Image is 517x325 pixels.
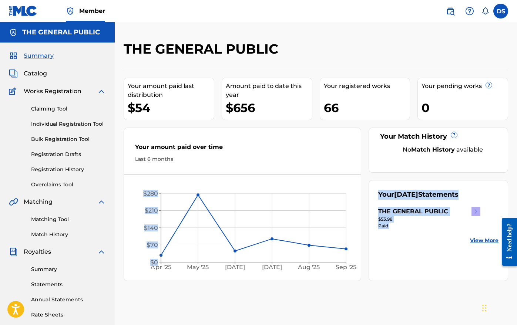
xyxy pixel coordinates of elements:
iframe: Resource Center [496,212,517,272]
span: ? [451,132,457,138]
tspan: Sep '25 [336,264,356,271]
span: ? [486,82,492,88]
span: Member [79,7,105,15]
tspan: May '25 [187,264,209,271]
img: right chevron icon [471,207,480,216]
img: Top Rightsholder [66,7,75,16]
a: Registration Drafts [31,150,106,158]
div: Last 6 months [135,155,350,163]
a: Individual Registration Tool [31,120,106,128]
div: THE GENERAL PUBLIC [378,207,448,216]
img: expand [97,87,106,96]
div: $656 [226,99,312,116]
div: Your amount paid over time [135,143,350,155]
h2: THE GENERAL PUBLIC [124,41,282,57]
a: Rate Sheets [31,311,106,319]
div: 0 [422,99,508,116]
div: Your registered works [324,82,410,91]
tspan: [DATE] [225,264,245,271]
a: Match History [31,231,106,238]
tspan: $140 [144,224,158,231]
a: Matching Tool [31,216,106,223]
span: Catalog [24,69,47,78]
strong: Match History [411,146,455,153]
span: Royalties [24,247,51,256]
a: SummarySummary [9,51,54,60]
iframe: Chat Widget [480,290,517,325]
img: Matching [9,197,18,206]
a: Public Search [443,4,458,18]
tspan: $280 [143,190,158,197]
img: expand [97,197,106,206]
a: Registration History [31,166,106,173]
div: Amount paid to date this year [226,82,312,99]
a: THE GENERAL PUBLICright chevron icon$53.98Paid [378,207,480,229]
div: 66 [324,99,410,116]
div: Your Match History [378,132,498,142]
div: Notifications [481,7,489,15]
tspan: $70 [147,241,158,248]
div: Paid [378,223,480,229]
div: No available [387,145,498,154]
img: search [446,7,455,16]
a: Overclaims Tool [31,181,106,189]
span: Works Registration [24,87,81,96]
img: help [465,7,474,16]
span: Summary [24,51,54,60]
h5: THE GENERAL PUBLIC [22,28,100,37]
tspan: $0 [150,259,158,266]
div: Drag [482,297,487,319]
div: Your Statements [378,190,459,200]
img: Catalog [9,69,18,78]
span: Matching [24,197,53,206]
div: Your pending works [422,82,508,91]
a: CatalogCatalog [9,69,47,78]
a: Summary [31,265,106,273]
a: Statements [31,281,106,288]
a: Claiming Tool [31,105,106,113]
tspan: $210 [145,207,158,214]
tspan: Apr '25 [150,264,171,271]
img: Royalties [9,247,18,256]
img: Works Registration [9,87,19,96]
tspan: Aug '25 [298,264,320,271]
div: $53.98 [378,216,480,223]
img: Accounts [9,28,18,37]
div: Help [462,4,477,18]
div: User Menu [493,4,508,18]
div: $54 [128,99,214,116]
a: View More [470,237,498,244]
tspan: [DATE] [262,264,282,271]
img: Summary [9,51,18,60]
img: expand [97,247,106,256]
a: Bulk Registration Tool [31,135,106,143]
span: [DATE] [394,190,418,199]
img: MLC Logo [9,6,37,16]
div: Your amount paid last distribution [128,82,214,99]
a: Annual Statements [31,296,106,304]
